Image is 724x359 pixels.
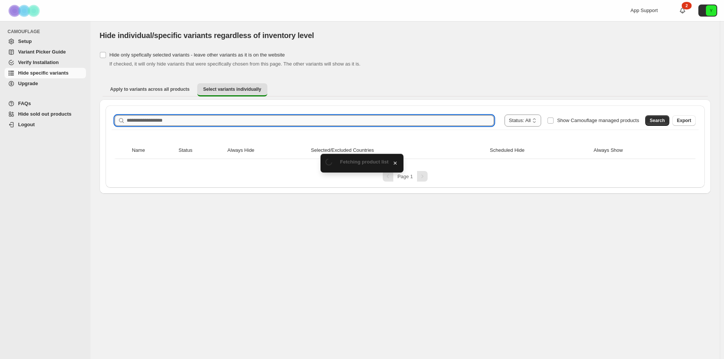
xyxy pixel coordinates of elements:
[8,29,87,35] span: CAMOUFLAGE
[5,47,86,57] a: Variant Picker Guide
[488,142,591,159] th: Scheduled Hide
[18,60,59,65] span: Verify Installation
[591,142,681,159] th: Always Show
[109,61,360,67] span: If checked, it will only hide variants that were specifically chosen from this page. The other va...
[672,115,696,126] button: Export
[176,142,225,159] th: Status
[18,49,66,55] span: Variant Picker Guide
[630,8,658,13] span: App Support
[397,174,413,179] span: Page 1
[557,118,639,123] span: Show Camouflage managed products
[197,83,267,96] button: Select variants individually
[650,118,665,124] span: Search
[18,81,38,86] span: Upgrade
[100,31,314,40] span: Hide individual/specific variants regardless of inventory level
[679,7,686,14] a: 2
[645,115,669,126] button: Search
[225,142,309,159] th: Always Hide
[5,78,86,89] a: Upgrade
[18,111,72,117] span: Hide sold out products
[203,86,261,92] span: Select variants individually
[5,98,86,109] a: FAQs
[5,119,86,130] a: Logout
[18,38,32,44] span: Setup
[340,159,389,165] span: Fetching product list
[309,142,488,159] th: Selected/Excluded Countries
[5,57,86,68] a: Verify Installation
[112,171,699,182] nav: Pagination
[104,83,196,95] button: Apply to variants across all products
[18,101,31,106] span: FAQs
[130,142,176,159] th: Name
[109,52,285,58] span: Hide only spefically selected variants - leave other variants as it is on the website
[706,5,716,16] span: Avatar with initials Y
[6,0,44,21] img: Camouflage
[698,5,717,17] button: Avatar with initials Y
[5,109,86,119] a: Hide sold out products
[5,36,86,47] a: Setup
[18,70,69,76] span: Hide specific variants
[100,99,711,194] div: Select variants individually
[110,86,190,92] span: Apply to variants across all products
[677,118,691,124] span: Export
[682,2,692,9] div: 2
[18,122,35,127] span: Logout
[710,8,713,13] text: Y
[5,68,86,78] a: Hide specific variants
